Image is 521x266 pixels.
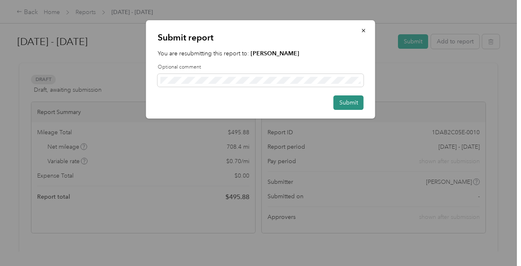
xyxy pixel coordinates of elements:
iframe: Everlance-gr Chat Button Frame [475,220,521,266]
button: Submit [334,95,364,110]
p: You are resubmitting this report to: [158,49,364,58]
strong: [PERSON_NAME] [251,50,299,57]
label: Optional comment [158,64,364,71]
p: Submit report [158,32,364,43]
